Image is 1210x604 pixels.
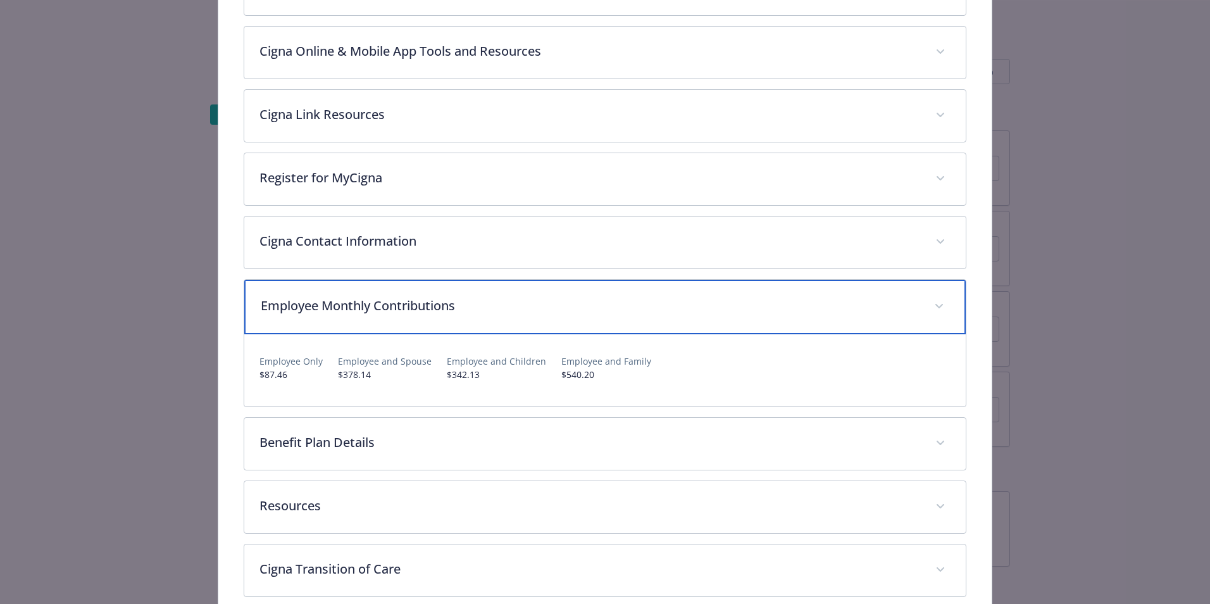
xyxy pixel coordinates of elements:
div: Cigna Transition of Care [244,544,966,596]
p: $342.13 [447,368,546,381]
p: Cigna Online & Mobile App Tools and Resources [259,42,920,61]
p: Employee and Children [447,355,546,368]
p: Cigna Contact Information [259,232,920,251]
div: Resources [244,481,966,533]
div: Register for MyCigna [244,153,966,205]
p: Employee and Family [561,355,651,368]
p: $378.14 [338,368,432,381]
div: Employee Monthly Contributions [244,280,966,334]
p: Resources [259,496,920,515]
p: Employee Only [259,355,323,368]
p: Cigna Transition of Care [259,560,920,579]
div: Cigna Contact Information [244,217,966,268]
div: Cigna Link Resources [244,90,966,142]
p: Benefit Plan Details [259,433,920,452]
p: Cigna Link Resources [259,105,920,124]
p: Register for MyCigna [259,168,920,187]
p: $540.20 [561,368,651,381]
div: Cigna Online & Mobile App Tools and Resources [244,27,966,79]
p: Employee and Spouse [338,355,432,368]
div: Employee Monthly Contributions [244,334,966,406]
p: $87.46 [259,368,323,381]
div: Benefit Plan Details [244,418,966,470]
p: Employee Monthly Contributions [261,296,919,315]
